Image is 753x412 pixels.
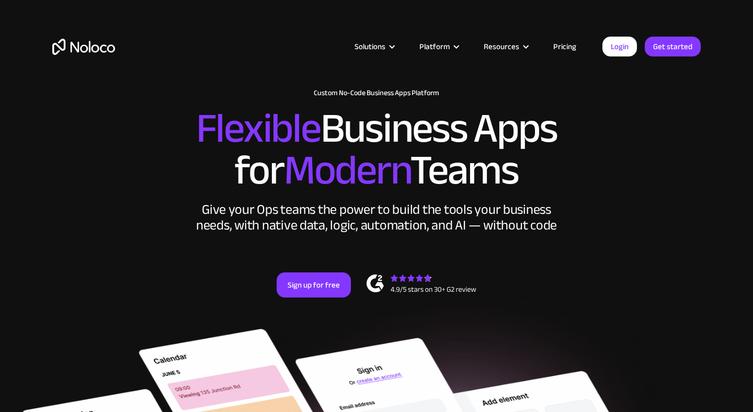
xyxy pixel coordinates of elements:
[484,40,519,53] div: Resources
[471,40,540,53] div: Resources
[284,131,410,209] span: Modern
[52,39,115,55] a: home
[406,40,471,53] div: Platform
[645,37,701,56] a: Get started
[540,40,589,53] a: Pricing
[196,89,321,167] span: Flexible
[193,202,560,233] div: Give your Ops teams the power to build the tools your business needs, with native data, logic, au...
[419,40,450,53] div: Platform
[341,40,406,53] div: Solutions
[355,40,385,53] div: Solutions
[277,272,351,297] a: Sign up for free
[52,108,701,191] h2: Business Apps for Teams
[602,37,637,56] a: Login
